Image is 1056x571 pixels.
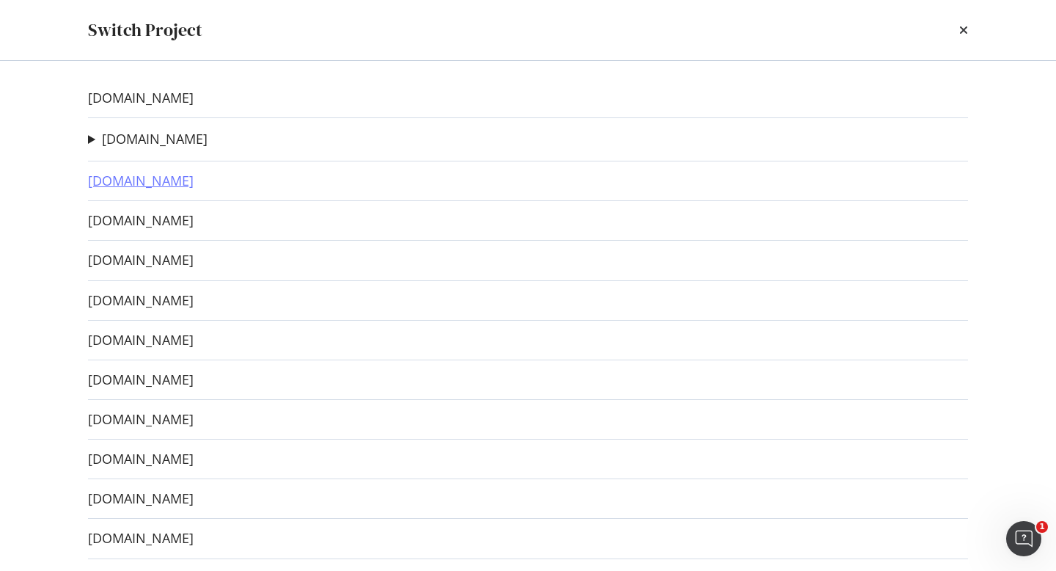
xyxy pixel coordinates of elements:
a: [DOMAIN_NAME] [88,90,194,106]
span: 1 [1036,521,1048,533]
a: [DOMAIN_NAME] [88,372,194,388]
a: [DOMAIN_NAME] [102,131,208,147]
a: [DOMAIN_NAME] [88,531,194,546]
a: [DOMAIN_NAME] [88,293,194,308]
div: Switch Project [88,18,202,43]
a: [DOMAIN_NAME] [88,451,194,467]
a: [DOMAIN_NAME] [88,213,194,228]
iframe: Intercom live chat [1006,521,1041,556]
a: [DOMAIN_NAME] [88,491,194,506]
a: [DOMAIN_NAME] [88,412,194,427]
div: times [959,18,968,43]
a: [DOMAIN_NAME] [88,332,194,348]
a: [DOMAIN_NAME] [88,252,194,268]
a: [DOMAIN_NAME] [88,173,194,189]
summary: [DOMAIN_NAME] [88,130,208,149]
